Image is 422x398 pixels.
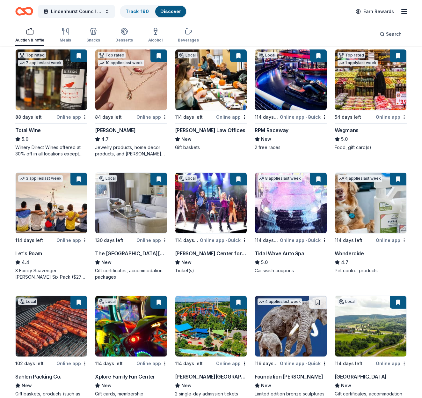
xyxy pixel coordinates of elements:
img: Image for Kendra Scott [95,49,167,110]
span: 5.0 [22,135,28,143]
div: Online app Quick [200,236,247,244]
a: Image for Xplore Family Fun CenterLocal114 days leftOnline appXplore Family Fun CenterNewGift car... [95,296,167,397]
div: 8 applies last week [258,175,302,182]
button: Auction & raffle [15,25,44,46]
span: 4.7 [101,135,109,143]
span: 4.7 [341,259,348,266]
div: Alcohol [148,38,163,43]
div: Online app [56,359,87,367]
img: Image for Sahlen Packing Co. [16,296,87,357]
img: Image for RPM Raceway [255,49,326,110]
a: Image for William Mattar Law OfficesLocal114 days leftOnline app[PERSON_NAME] Law OfficesNewGift ... [175,49,247,151]
div: 114 days left [255,237,278,244]
div: 54 days left [335,113,361,121]
div: Gift cards, membership [95,391,167,397]
div: The [GEOGRAPHIC_DATA][US_STATE] [95,250,167,257]
div: [PERSON_NAME] Center for the Performing Arts [175,250,247,257]
img: Image for The Peninsula New York [95,173,167,233]
img: Image for Tilles Center for the Performing Arts [175,173,247,233]
div: [PERSON_NAME] Law Offices [175,126,245,134]
span: New [101,382,112,389]
div: Tidal Wave Auto Spa [255,250,304,257]
span: New [181,259,192,266]
span: New [181,382,192,389]
a: Image for Tidal Wave Auto Spa8 applieslast week114 days leftOnline app•QuickTidal Wave Auto Spa5.... [255,172,327,274]
div: Local [178,52,197,58]
a: Image for Kendra ScottTop rated10 applieslast week84 days leftOnline app[PERSON_NAME]4.7Jewelry p... [95,49,167,157]
div: Online app Quick [280,113,327,121]
span: • [305,115,307,120]
button: Search [375,28,407,41]
div: Online app [376,113,407,121]
div: 114 days left [95,360,123,367]
div: Online app [376,236,407,244]
div: Online app [136,359,167,367]
div: Desserts [115,38,133,43]
div: RPM Raceway [255,126,288,134]
div: Online app Quick [280,359,327,367]
div: 114 days left [175,237,199,244]
span: New [261,135,271,143]
span: • [225,238,227,243]
div: [GEOGRAPHIC_DATA] [335,373,387,380]
a: Image for Tilles Center for the Performing ArtsLocal114 days leftOnline app•Quick[PERSON_NAME] Ce... [175,172,247,274]
button: Lindenhurst Council of PTA's "Bright Futures" Fundraiser [38,5,115,18]
div: [PERSON_NAME][GEOGRAPHIC_DATA] [175,373,247,380]
div: 1 apply last week [338,60,378,66]
img: Image for Dorney Park & Wildwater Kingdom [175,296,247,357]
div: Pet control products [335,267,407,274]
div: Ticket(s) [175,267,247,274]
div: 114 days left [175,360,203,367]
img: Image for Foundation Michelangelo [255,296,326,357]
div: Gift baskets [175,144,247,151]
div: Local [98,298,117,305]
div: Gift certificates, accommodation packages [95,267,167,280]
a: Discover [160,9,181,14]
a: Image for Let's Roam3 applieslast week114 days leftOnline appLet's Roam4.43 Family Scavenger [PER... [15,172,87,280]
a: Track· 190 [126,9,149,14]
img: Image for Wegmans [335,49,406,110]
div: Car wash coupons [255,267,327,274]
div: Local [98,175,117,182]
div: 114 days left [335,237,362,244]
div: 116 days left [255,360,278,367]
button: Track· 190Discover [120,5,187,18]
img: Image for William Mattar Law Offices [175,49,247,110]
div: Winery Direct Wines offered at 30% off in all locations except [GEOGRAPHIC_DATA], [GEOGRAPHIC_DAT... [15,144,87,157]
div: Food, gift card(s) [335,144,407,151]
span: New [261,382,271,389]
div: 4 applies last week [338,175,382,182]
img: Image for Wondercide [335,173,406,233]
span: Search [386,30,402,38]
div: Local [258,52,277,58]
div: 3 applies last week [18,175,63,182]
div: Online app Quick [280,236,327,244]
div: 3 Family Scavenger [PERSON_NAME] Six Pack ($270 Value), 2 Date Night Scavenger [PERSON_NAME] Two ... [15,267,87,280]
div: Sahlen Packing Co. [15,373,61,380]
div: [PERSON_NAME] [95,126,135,134]
div: Foundation [PERSON_NAME] [255,373,323,380]
span: New [181,135,192,143]
a: Image for RPM RacewayLocal114 days leftOnline app•QuickRPM RacewayNew2 free races [255,49,327,151]
div: 4 applies last week [258,298,302,305]
div: Snacks [86,38,100,43]
button: Snacks [86,25,100,46]
span: • [305,238,307,243]
div: 130 days left [95,237,123,244]
div: Online app [216,113,247,121]
a: Image for Wondercide4 applieslast week114 days leftOnline appWondercide4.7Pet control products [335,172,407,274]
div: Total Wine [15,126,41,134]
div: Online app [136,236,167,244]
a: Image for The Peninsula New YorkLocal130 days leftOnline appThe [GEOGRAPHIC_DATA][US_STATE]NewGif... [95,172,167,280]
div: Local [338,298,357,305]
div: 7 applies last week [18,60,63,66]
div: 114 days left [175,113,203,121]
span: • [305,361,307,366]
a: Image for WegmansTop rated1 applylast week54 days leftOnline appWegmans5.0Food, gift card(s) [335,49,407,151]
div: Let's Roam [15,250,42,257]
div: Online app [56,236,87,244]
div: Local [18,298,37,305]
div: 114 days left [15,237,43,244]
button: Meals [60,25,71,46]
div: Wegmans [335,126,359,134]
